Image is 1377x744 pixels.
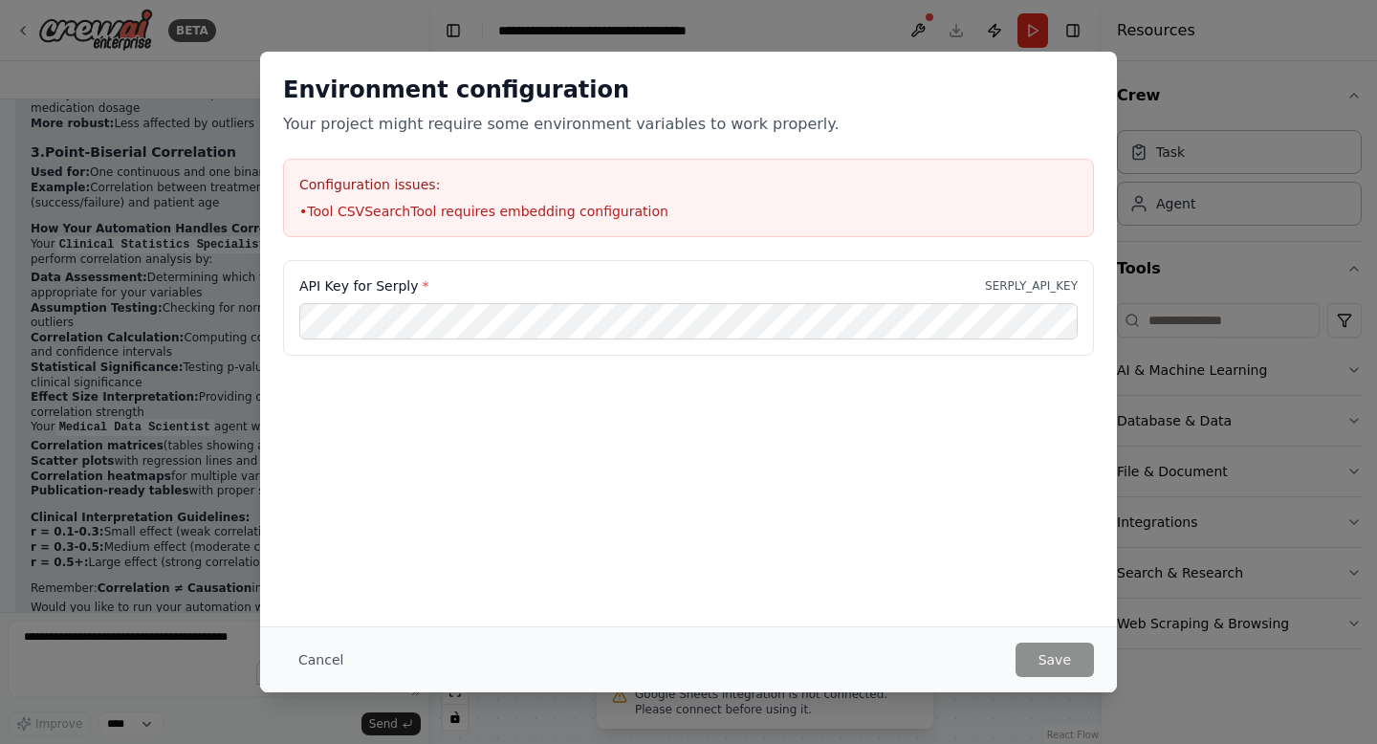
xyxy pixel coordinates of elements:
p: SERPLY_API_KEY [985,278,1078,294]
li: • Tool CSVSearchTool requires embedding configuration [299,202,1078,221]
h3: Configuration issues: [299,175,1078,194]
label: API Key for Serply [299,276,428,295]
p: Your project might require some environment variables to work properly. [283,113,1094,136]
h2: Environment configuration [283,75,1094,105]
button: Save [1016,643,1094,677]
button: Cancel [283,643,359,677]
